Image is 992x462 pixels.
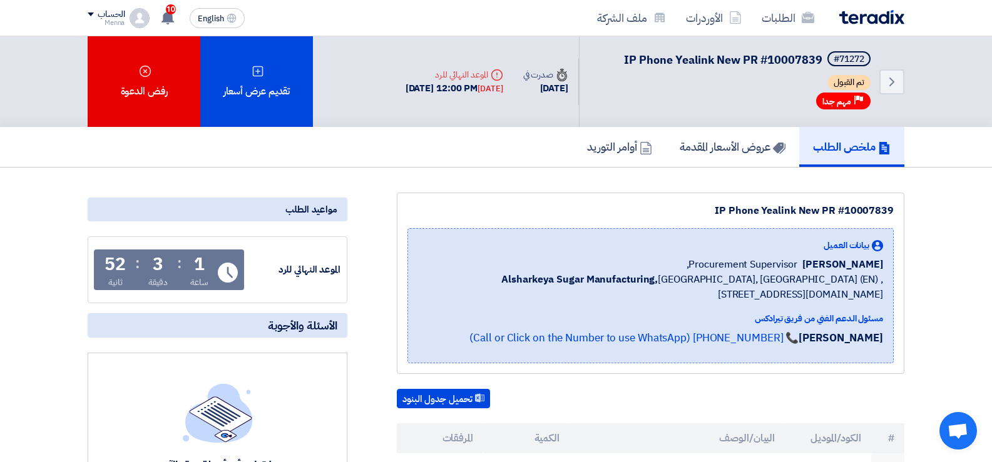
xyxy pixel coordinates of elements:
a: عروض الأسعار المقدمة [666,127,799,167]
span: بيانات العميل [824,239,869,252]
button: تحميل جدول البنود [397,389,490,409]
span: [PERSON_NAME] [802,257,883,272]
h5: IP Phone Yealink New PR #10007839 [624,51,873,69]
a: الطلبات [752,3,824,33]
span: 10 [166,4,176,14]
div: 3 [153,256,163,273]
img: Teradix logo [839,10,904,24]
th: # [871,423,904,453]
span: English [198,14,224,23]
div: : [177,252,182,274]
div: دقيقة [148,276,168,289]
span: IP Phone Yealink New PR #10007839 [624,51,822,68]
div: IP Phone Yealink New PR #10007839 [407,203,894,218]
div: الموعد النهائي للرد [406,68,503,81]
div: الموعد النهائي للرد [247,263,340,277]
img: empty_state_list.svg [183,383,253,442]
div: [DATE] [523,81,568,96]
th: المرفقات [397,423,483,453]
div: ثانية [108,276,123,289]
div: 52 [105,256,126,273]
div: 1 [194,256,205,273]
div: رفض الدعوة [88,36,200,127]
div: الحساب [98,9,125,20]
span: [GEOGRAPHIC_DATA], [GEOGRAPHIC_DATA] (EN) ,[STREET_ADDRESS][DOMAIN_NAME] [418,272,883,302]
th: الكود/الموديل [785,423,871,453]
span: تم القبول [827,75,871,90]
b: Alsharkeya Sugar Manufacturing, [501,272,658,287]
a: ملف الشركة [587,3,676,33]
div: [DATE] 12:00 PM [406,81,503,96]
img: profile_test.png [130,8,150,28]
div: #71272 [834,55,864,64]
span: مهم جدا [822,96,851,108]
button: English [190,8,245,28]
a: ملخص الطلب [799,127,904,167]
th: الكمية [483,423,570,453]
div: ساعة [190,276,208,289]
a: 📞 [PHONE_NUMBER] (Call or Click on the Number to use WhatsApp) [469,330,799,346]
div: مواعيد الطلب [88,198,347,221]
a: أوامر التوريد [573,127,666,167]
div: مسئول الدعم الفني من فريق تيرادكس [418,312,883,325]
h5: أوامر التوريد [587,139,652,154]
div: : [135,252,140,274]
a: الأوردرات [676,3,752,33]
div: Open chat [939,412,977,449]
div: [DATE] [478,83,503,95]
div: تقديم عرض أسعار [200,36,313,127]
span: الأسئلة والأجوبة [268,318,337,333]
h5: عروض الأسعار المقدمة [680,139,785,154]
div: Menna [88,19,125,26]
h5: ملخص الطلب [813,139,891,154]
th: البيان/الوصف [570,423,785,453]
span: Procurement Supervisor, [687,257,798,272]
strong: [PERSON_NAME] [799,330,883,346]
div: صدرت في [523,68,568,81]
